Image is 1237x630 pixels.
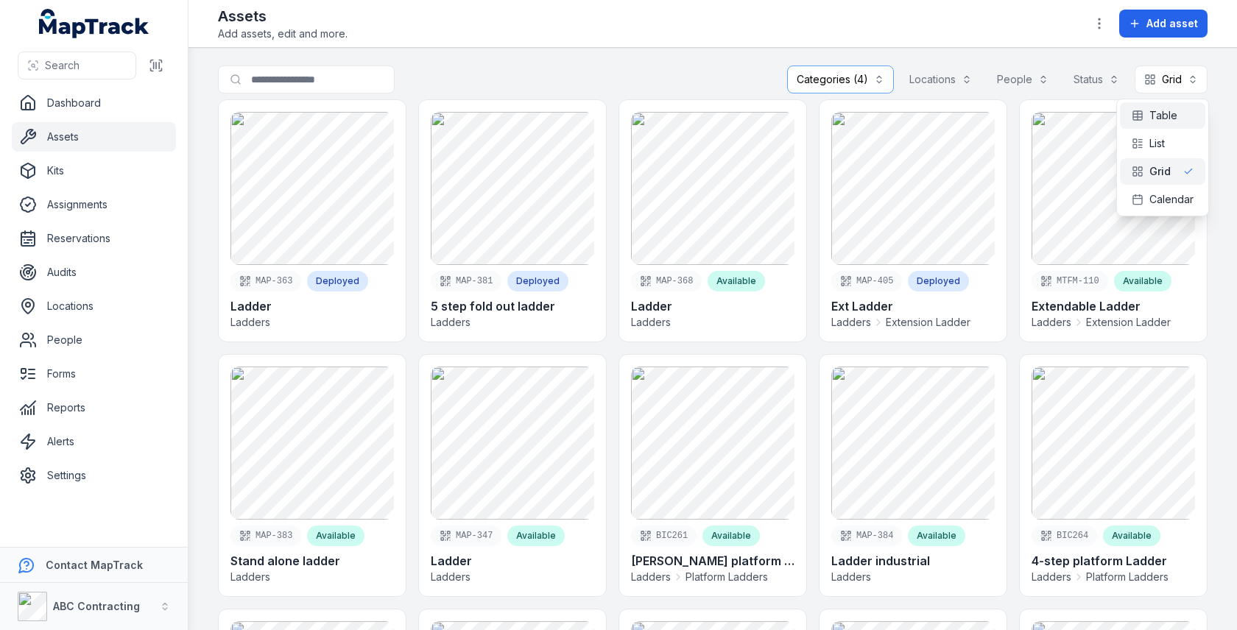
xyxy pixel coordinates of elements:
span: List [1149,136,1165,151]
button: Grid [1135,66,1208,93]
span: Calendar [1149,192,1194,207]
span: Grid [1149,164,1171,179]
span: Table [1149,108,1177,123]
div: Grid [1116,99,1209,216]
